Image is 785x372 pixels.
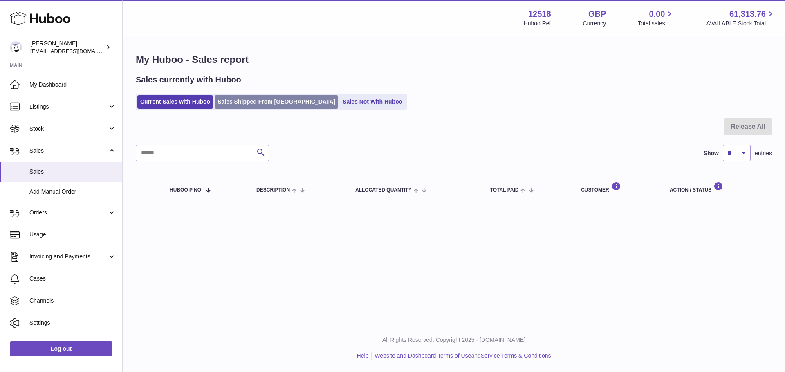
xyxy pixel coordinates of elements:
span: Huboo P no [170,187,201,193]
span: 61,313.76 [729,9,766,20]
img: internalAdmin-12518@internal.huboo.com [10,41,22,53]
span: Listings [29,103,108,111]
span: My Dashboard [29,81,116,89]
span: Total paid [490,187,519,193]
a: 61,313.76 AVAILABLE Stock Total [706,9,775,27]
a: Sales Shipped From [GEOGRAPHIC_DATA] [215,95,338,109]
li: and [372,352,551,360]
h2: Sales currently with Huboo [136,74,241,85]
p: All Rights Reserved. Copyright 2025 - [DOMAIN_NAME] [129,336,778,344]
span: Description [256,187,290,193]
a: Log out [10,341,112,356]
span: Usage [29,231,116,238]
span: Channels [29,297,116,305]
a: Service Terms & Conditions [481,352,551,359]
div: Currency [583,20,606,27]
div: [PERSON_NAME] [30,40,104,55]
h1: My Huboo - Sales report [136,53,772,66]
span: AVAILABLE Stock Total [706,20,775,27]
span: ALLOCATED Quantity [355,187,412,193]
span: Orders [29,209,108,216]
span: 0.00 [649,9,665,20]
strong: 12518 [528,9,551,20]
span: Sales [29,168,116,176]
span: [EMAIL_ADDRESS][DOMAIN_NAME] [30,48,120,54]
label: Show [704,149,719,157]
a: Help [357,352,369,359]
strong: GBP [588,9,606,20]
div: Action / Status [670,182,764,193]
span: Total sales [638,20,674,27]
a: 0.00 Total sales [638,9,674,27]
span: Sales [29,147,108,155]
a: Sales Not With Huboo [340,95,405,109]
span: Invoicing and Payments [29,253,108,261]
span: Stock [29,125,108,133]
div: Huboo Ref [524,20,551,27]
a: Website and Dashboard Terms of Use [375,352,471,359]
span: Settings [29,319,116,327]
div: Customer [581,182,653,193]
span: entries [755,149,772,157]
span: Add Manual Order [29,188,116,196]
a: Current Sales with Huboo [137,95,213,109]
span: Cases [29,275,116,283]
